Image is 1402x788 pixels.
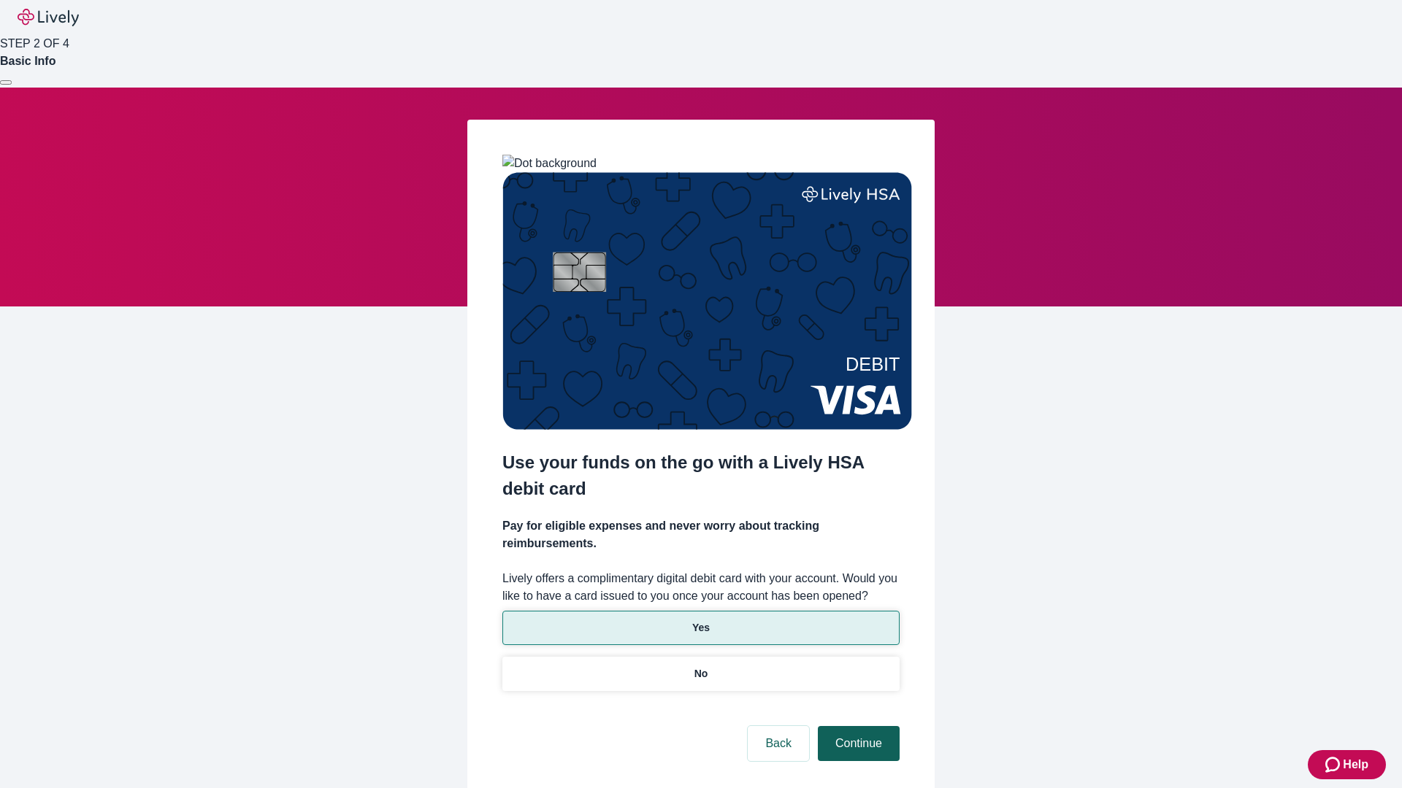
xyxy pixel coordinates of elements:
[502,611,900,645] button: Yes
[502,155,597,172] img: Dot background
[502,449,900,502] h2: Use your funds on the go with a Lively HSA debit card
[1343,756,1368,773] span: Help
[1308,750,1386,779] button: Zendesk support iconHelp
[694,666,708,681] p: No
[502,570,900,605] label: Lively offers a complimentary digital debit card with your account. Would you like to have a card...
[692,620,710,636] p: Yes
[502,172,912,430] img: Debit card
[748,726,809,761] button: Back
[18,9,79,26] img: Lively
[502,657,900,691] button: No
[1325,756,1343,773] svg: Zendesk support icon
[818,726,900,761] button: Continue
[502,517,900,552] h4: Pay for eligible expenses and never worry about tracking reimbursements.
